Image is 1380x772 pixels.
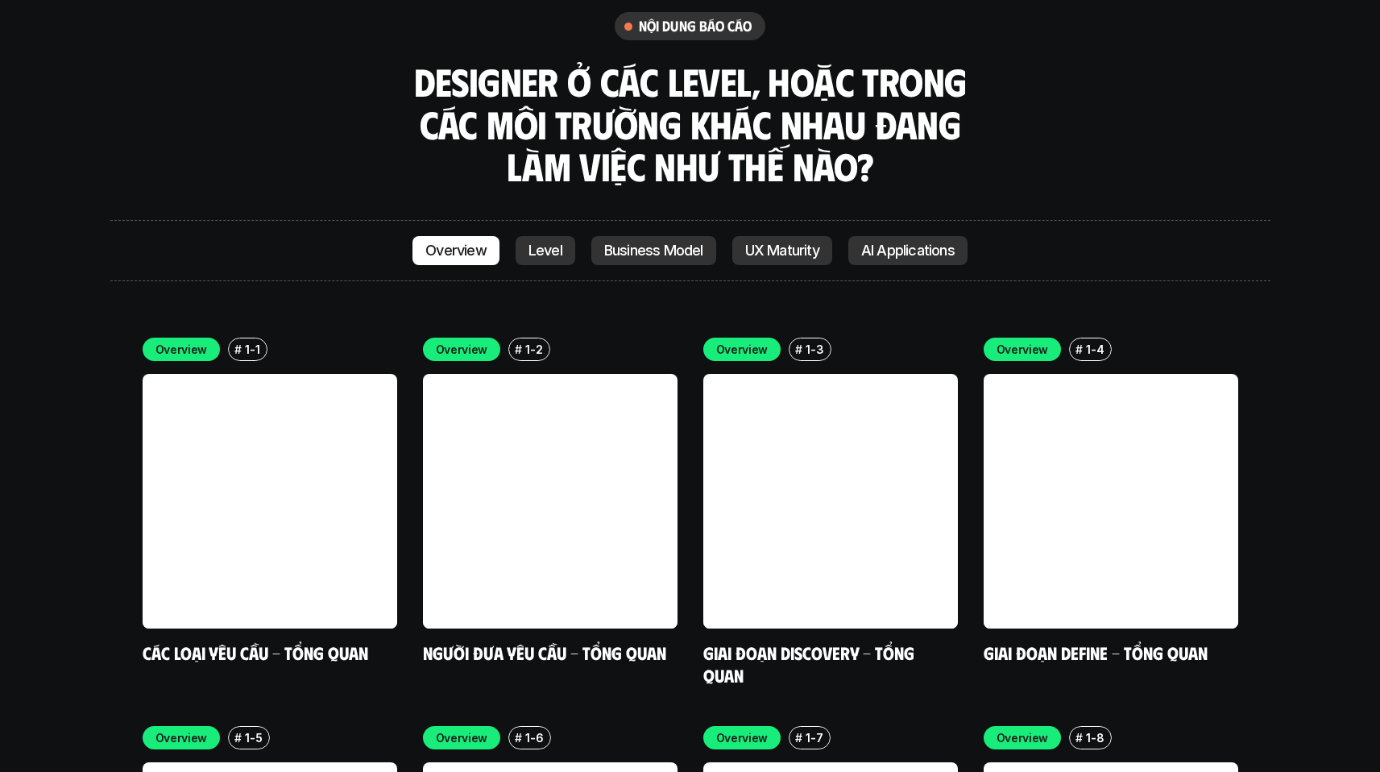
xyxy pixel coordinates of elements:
[591,236,716,265] a: Business Model
[408,60,972,188] h3: Designer ở các level, hoặc trong các môi trường khác nhau đang làm việc như thế nào?
[234,732,242,744] h6: #
[806,341,823,358] p: 1-3
[245,729,262,746] p: 1-5
[516,236,575,265] a: Level
[861,243,955,259] p: AI Applications
[143,641,368,663] a: Các loại yêu cầu - Tổng quan
[155,341,208,358] p: Overview
[423,641,666,663] a: Người đưa yêu cầu - Tổng quan
[412,236,499,265] a: Overview
[515,732,522,744] h6: #
[1075,343,1083,355] h6: #
[997,341,1049,358] p: Overview
[848,236,968,265] a: AI Applications
[245,341,259,358] p: 1-1
[436,729,488,746] p: Overview
[716,729,769,746] p: Overview
[795,732,802,744] h6: #
[703,641,918,686] a: Giai đoạn Discovery - Tổng quan
[436,341,488,358] p: Overview
[1086,729,1104,746] p: 1-8
[1086,341,1104,358] p: 1-4
[732,236,832,265] a: UX Maturity
[639,17,752,35] h6: nội dung báo cáo
[234,343,242,355] h6: #
[997,729,1049,746] p: Overview
[745,243,819,259] p: UX Maturity
[525,341,542,358] p: 1-2
[806,729,823,746] p: 1-7
[795,343,802,355] h6: #
[984,641,1208,663] a: Giai đoạn Define - Tổng quan
[515,343,522,355] h6: #
[155,729,208,746] p: Overview
[604,243,703,259] p: Business Model
[525,729,543,746] p: 1-6
[716,341,769,358] p: Overview
[425,243,487,259] p: Overview
[1075,732,1083,744] h6: #
[528,243,562,259] p: Level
